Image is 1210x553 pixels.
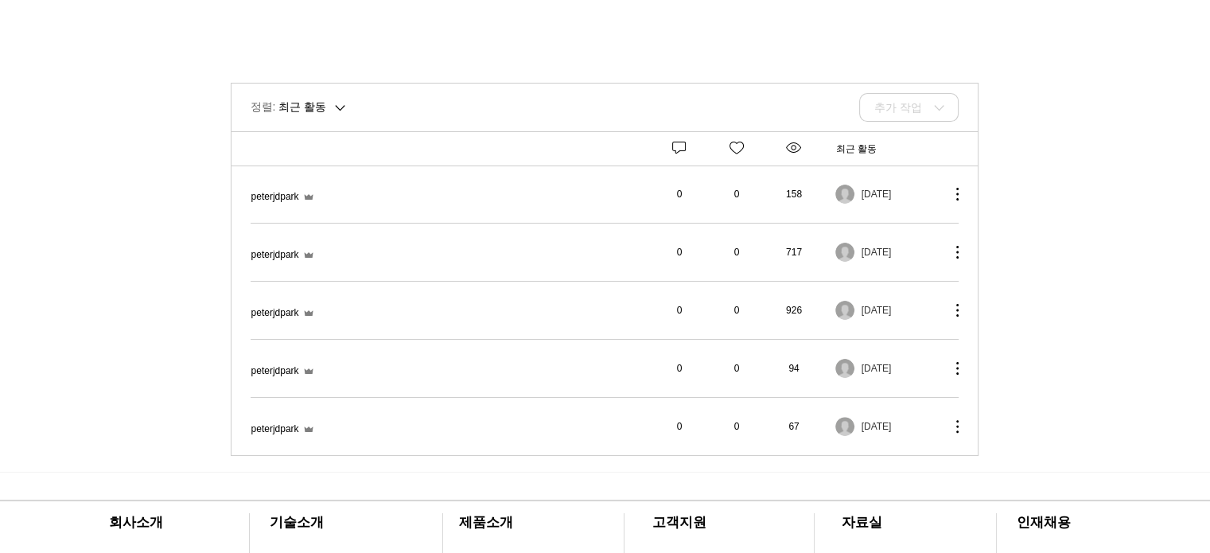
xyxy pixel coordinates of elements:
[835,301,938,320] div: Navigate to most recent activity
[302,306,315,319] svg: 운영자
[251,423,299,435] span: peterjdpark
[1027,485,1210,553] iframe: Wix Chat
[647,282,704,339] td: 0
[251,190,315,203] a: peterjdpark운영자
[270,515,324,530] span: ​기술소개
[727,138,746,158] svg: 반응
[278,100,326,115] span: 최근 활동
[704,166,761,223] td: 0
[859,93,959,122] button: 추가 작업
[251,306,315,319] a: peterjdpark운영자
[704,340,761,397] td: 0
[835,185,938,204] div: Navigate to most recent activity
[647,166,704,223] td: 0
[704,398,761,455] td: 0
[302,364,315,377] svg: 운영자
[788,421,799,432] span: 67
[251,248,299,261] span: peterjdpark
[940,243,959,262] button: 추가 작업
[251,364,299,377] span: peterjdpark
[786,189,802,200] span: 158
[861,189,891,200] span: [DATE]
[251,248,315,261] a: peterjdpark운영자
[835,359,938,378] div: Navigate to most recent activity
[302,248,315,261] svg: 운영자
[647,224,704,281] td: 0
[874,102,922,114] span: 추가 작업
[1017,515,1071,530] span: ​인재채용
[459,515,513,530] span: ​제품소개
[940,359,959,378] button: 추가 작업
[835,243,938,262] div: Navigate to most recent activity
[704,282,761,339] td: 0
[940,301,959,320] button: 추가 작업
[251,190,299,203] span: peterjdpark
[940,185,959,204] button: 추가 작업
[251,100,276,115] span: 정렬:
[251,364,315,377] a: peterjdpark운영자
[302,190,315,203] svg: 운영자
[819,132,939,166] th: 최근 활동
[704,224,761,281] td: 0
[251,423,315,435] a: peterjdpark운영자
[251,98,348,117] button: 정렬:
[786,305,802,316] span: 926
[861,247,891,258] span: [DATE]
[647,340,704,397] td: 0
[861,421,891,432] span: [DATE]
[861,305,891,316] span: [DATE]
[302,423,315,435] svg: 운영자
[842,515,882,530] span: ​자료실
[251,306,299,319] span: peterjdpark
[835,417,938,436] div: Navigate to most recent activity
[652,515,706,530] span: ​고객지원
[786,247,802,258] span: 717
[940,417,959,436] button: 추가 작업
[109,515,163,530] span: ​회사소개
[788,363,799,374] span: 94
[647,398,704,455] td: 0
[861,363,891,374] span: [DATE]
